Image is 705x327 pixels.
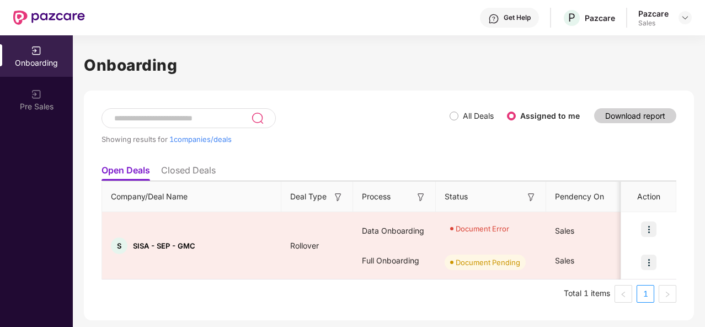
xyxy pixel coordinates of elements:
li: Next Page [659,285,676,303]
li: Open Deals [102,165,150,181]
div: Document Error [456,223,509,234]
img: svg+xml;base64,PHN2ZyB3aWR0aD0iMjAiIGhlaWdodD0iMjAiIHZpZXdCb3g9IjAgMCAyMCAyMCIgZmlsbD0ibm9uZSIgeG... [31,89,42,100]
span: Rollover [281,241,328,250]
span: right [664,291,671,298]
a: 1 [637,286,654,302]
li: Total 1 items [564,285,610,303]
div: S [111,238,127,254]
button: left [615,285,632,303]
span: Deal Type [290,191,327,203]
img: New Pazcare Logo [13,10,85,25]
span: P [568,11,575,24]
img: icon [641,221,656,237]
img: svg+xml;base64,PHN2ZyBpZD0iRHJvcGRvd24tMzJ4MzIiIHhtbG5zPSJodHRwOi8vd3d3LnczLm9yZy8yMDAwL3N2ZyIgd2... [681,13,690,22]
img: icon [641,255,656,270]
div: Full Onboarding [353,246,436,276]
span: Sales [555,256,574,265]
span: Sales [555,226,574,235]
button: Download report [594,108,676,123]
span: Process [362,191,391,203]
label: Assigned to me [520,111,580,120]
img: svg+xml;base64,PHN2ZyB3aWR0aD0iMTYiIGhlaWdodD0iMTYiIHZpZXdCb3g9IjAgMCAxNiAxNiIgZmlsbD0ibm9uZSIgeG... [333,192,344,203]
label: All Deals [463,111,494,120]
button: right [659,285,676,303]
img: svg+xml;base64,PHN2ZyB3aWR0aD0iMjQiIGhlaWdodD0iMjUiIHZpZXdCb3g9IjAgMCAyNCAyNSIgZmlsbD0ibm9uZSIgeG... [251,112,264,125]
img: svg+xml;base64,PHN2ZyB3aWR0aD0iMTYiIGhlaWdodD0iMTYiIHZpZXdCb3g9IjAgMCAxNiAxNiIgZmlsbD0ibm9uZSIgeG... [415,192,426,203]
div: Data Onboarding [353,216,436,246]
span: Pendency On [555,191,604,203]
img: svg+xml;base64,PHN2ZyB3aWR0aD0iMTYiIGhlaWdodD0iMTYiIHZpZXdCb3g9IjAgMCAxNiAxNiIgZmlsbD0ibm9uZSIgeG... [526,192,537,203]
li: Closed Deals [161,165,216,181]
div: Get Help [504,13,531,22]
th: Company/Deal Name [102,182,281,212]
img: svg+xml;base64,PHN2ZyB3aWR0aD0iMjAiIGhlaWdodD0iMjAiIHZpZXdCb3g9IjAgMCAyMCAyMCIgZmlsbD0ibm9uZSIgeG... [31,45,42,56]
div: Showing results for [102,135,450,144]
div: Sales [638,19,669,28]
h1: Onboarding [84,53,694,77]
img: svg+xml;base64,PHN2ZyBpZD0iSGVscC0zMngzMiIgeG1sbnM9Imh0dHA6Ly93d3cudzMub3JnLzIwMDAvc3ZnIiB3aWR0aD... [488,13,499,24]
div: Document Pending [456,257,520,268]
span: SISA - SEP - GMC [133,241,195,250]
span: 1 companies/deals [169,135,232,144]
li: Previous Page [615,285,632,303]
th: Action [621,182,676,212]
div: Pazcare [638,8,669,19]
span: Status [445,191,468,203]
span: left [620,291,627,298]
li: 1 [637,285,654,303]
div: Pazcare [585,13,615,23]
